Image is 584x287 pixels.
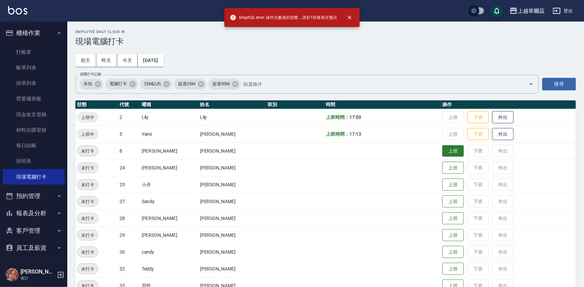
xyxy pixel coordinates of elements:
[118,126,140,142] td: 5
[526,79,537,90] button: Open
[140,79,172,90] div: 25M以內
[138,54,163,67] button: [DATE]
[518,7,545,15] div: 上越華爾茲
[324,100,441,109] th: 時間
[3,44,65,60] a: 打帳單
[198,227,266,244] td: [PERSON_NAME]
[75,37,576,46] h3: 現場電腦打卡
[118,109,140,126] td: 2
[140,193,198,210] td: Sandy
[75,54,96,67] button: 前天
[208,81,234,87] span: 超過50M
[21,275,55,281] p: 會計
[442,145,464,157] button: 上班
[349,115,361,120] span: 17:09
[118,142,140,159] td: 8
[198,159,266,176] td: [PERSON_NAME]
[77,198,98,205] span: 未打卡
[3,239,65,257] button: 員工及薪資
[242,78,517,90] input: 篩選條件
[77,114,98,121] span: 上班中
[140,176,198,193] td: 小卉
[140,244,198,260] td: candy
[96,54,117,67] button: 昨天
[3,24,65,42] button: 櫃檯作業
[140,81,165,87] span: 25M以內
[3,91,65,106] a: 營業儀表板
[8,6,27,14] img: Logo
[118,260,140,277] td: 32
[467,128,489,140] button: 下班
[75,100,118,109] th: 狀態
[77,148,98,155] span: 未打卡
[80,72,101,77] label: 篩選打卡記錄
[118,193,140,210] td: 27
[550,5,576,17] button: 登出
[79,79,103,90] div: 未知
[77,215,98,222] span: 未打卡
[442,162,464,174] button: 上班
[77,164,98,171] span: 未打卡
[198,100,266,109] th: 姓名
[467,111,489,124] button: 下班
[174,79,206,90] div: 超過25M
[490,4,504,18] button: save
[5,268,19,282] img: Person
[3,222,65,240] button: 客戶管理
[492,111,514,124] button: 外出
[3,187,65,205] button: 預約管理
[198,109,266,126] td: Lily
[118,227,140,244] td: 29
[198,210,266,227] td: [PERSON_NAME]
[105,81,131,87] span: 電腦打卡
[3,204,65,222] button: 報表及分析
[117,54,138,67] button: 今天
[77,249,98,256] span: 未打卡
[140,100,198,109] th: 暱稱
[198,193,266,210] td: [PERSON_NAME]
[140,109,198,126] td: Lily
[140,159,198,176] td: [PERSON_NAME]
[118,210,140,227] td: 28
[79,81,96,87] span: 未知
[230,14,337,21] span: GraphQL error: 操作次數過於頻繁，請於1秒後再次嘗試
[3,153,65,169] a: 排班表
[442,229,464,242] button: 上班
[198,244,266,260] td: [PERSON_NAME]
[140,126,198,142] td: Yami
[349,131,361,137] span: 17:13
[140,210,198,227] td: [PERSON_NAME]
[326,131,349,137] b: 上班時間：
[442,212,464,225] button: 上班
[77,131,98,138] span: 上班中
[507,4,547,18] button: 上越華爾茲
[266,100,324,109] th: 班別
[77,181,98,188] span: 未打卡
[140,260,198,277] td: Teddy
[140,227,198,244] td: [PERSON_NAME]
[198,142,266,159] td: [PERSON_NAME]
[3,169,65,185] a: 現場電腦打卡
[492,128,514,140] button: 外出
[342,10,357,25] button: close
[3,60,65,75] a: 帳單列表
[208,79,241,90] div: 超過50M
[77,265,98,273] span: 未打卡
[118,159,140,176] td: 24
[442,246,464,258] button: 上班
[3,107,65,122] a: 現金收支登錄
[198,176,266,193] td: [PERSON_NAME]
[326,115,349,120] b: 上班時間：
[174,81,199,87] span: 超過25M
[118,244,140,260] td: 30
[3,138,65,153] a: 每日結帳
[441,100,576,109] th: 操作
[3,122,65,138] a: 材料自購登錄
[77,232,98,239] span: 未打卡
[105,79,138,90] div: 電腦打卡
[140,142,198,159] td: [PERSON_NAME]
[198,126,266,142] td: [PERSON_NAME]
[442,263,464,275] button: 上班
[3,75,65,91] a: 掛單列表
[118,100,140,109] th: 代號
